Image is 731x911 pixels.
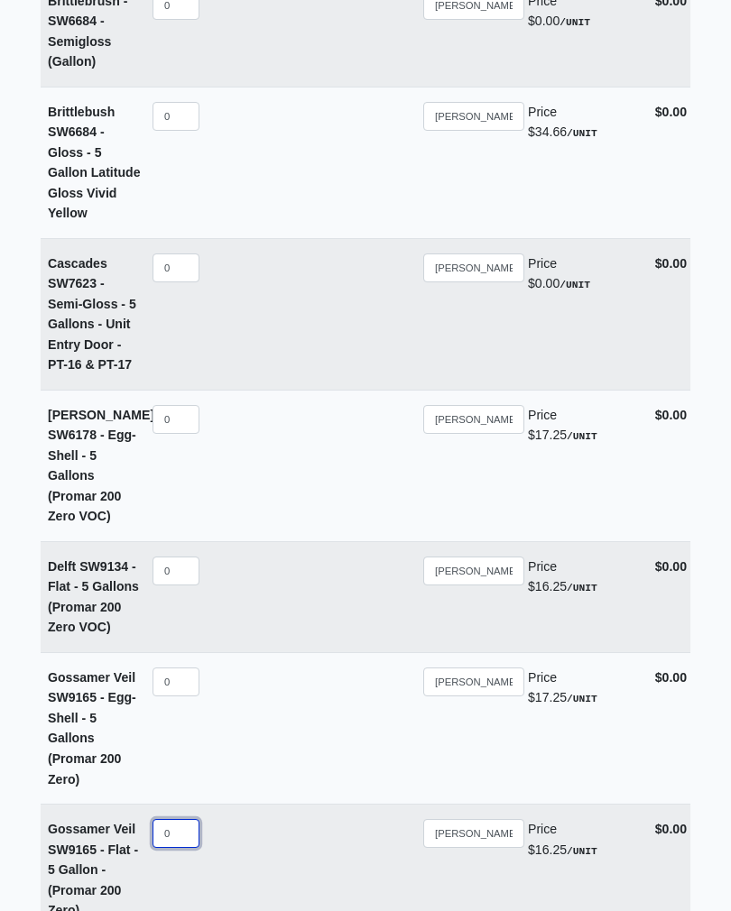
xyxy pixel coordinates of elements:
[567,431,597,442] strong: /UNIT
[153,405,199,434] input: quantity
[423,819,524,848] input: Search
[528,405,636,446] div: $17.25
[528,102,636,143] div: $34.66
[528,253,636,274] div: Price
[655,559,687,574] strong: $0.00
[567,846,597,857] strong: /UNIT
[567,583,597,594] strong: /UNIT
[560,280,590,290] strong: /UNIT
[528,557,636,577] div: Price
[423,667,524,696] input: Search
[48,670,136,787] strong: Gossamer Veil SW9165 - Egg-Shell - 5 Gallons (Promar 200 Zero)
[528,819,636,860] div: $16.25
[528,819,636,840] div: Price
[48,408,154,524] strong: [PERSON_NAME] SW6178 - Egg-Shell - 5 Gallons (Promar 200 Zero VOC)
[48,256,136,373] strong: Cascades SW7623 - Semi-Gloss - 5 Gallons - Unit Entry Door - PT-16 & PT-17
[560,17,590,28] strong: /UNIT
[655,105,687,119] strong: $0.00
[423,102,524,131] input: Search
[655,670,687,685] strong: $0.00
[153,102,199,131] input: quantity
[423,405,524,434] input: Search
[655,408,687,422] strong: $0.00
[423,557,524,585] input: Search
[528,667,636,708] div: $17.25
[153,253,199,282] input: quantity
[655,822,687,836] strong: $0.00
[528,405,636,426] div: Price
[567,128,597,139] strong: /UNIT
[528,667,636,688] div: Price
[153,667,199,696] input: quantity
[528,253,636,294] div: $0.00
[655,256,687,271] strong: $0.00
[48,559,139,635] strong: Delft SW9134 - Flat - 5 Gallons (Promar 200 Zero VOC)
[48,105,140,221] strong: Brittlebush SW6684 - Gloss - 5 Gallon Latitude Gloss Vivid Yellow
[528,102,636,123] div: Price
[153,819,199,848] input: quantity
[423,253,524,282] input: Search
[567,694,597,704] strong: /UNIT
[153,557,199,585] input: quantity
[528,557,636,597] div: $16.25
